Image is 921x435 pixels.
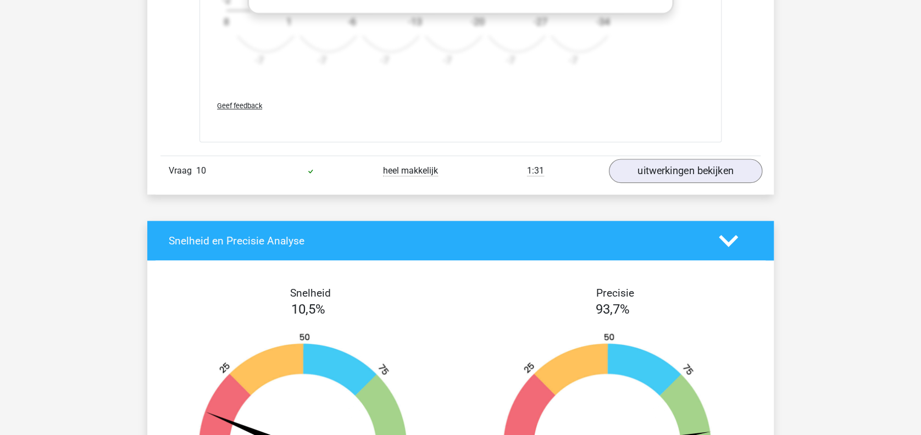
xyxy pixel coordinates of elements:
[169,164,196,177] span: Vraag
[408,16,421,27] text: -13
[383,165,438,176] span: heel makkelijk
[534,16,547,27] text: -27
[471,16,485,27] text: -20
[507,54,515,66] text: -7
[596,302,630,317] span: 93,7%
[596,16,610,27] text: -34
[291,302,325,317] span: 10,5%
[217,102,262,110] span: Geef feedback
[169,287,452,299] h4: Snelheid
[609,159,762,183] a: uitwerkingen bekijken
[169,235,702,247] h4: Snelheid en Precisie Analyse
[381,54,389,66] text: -7
[569,54,578,66] text: -7
[443,54,452,66] text: -7
[348,16,356,27] text: -6
[318,54,326,66] text: -7
[527,165,544,176] span: 1:31
[224,16,229,27] text: 8
[256,54,264,66] text: -7
[473,287,757,299] h4: Precisie
[196,165,206,176] span: 10
[286,16,292,27] text: 1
